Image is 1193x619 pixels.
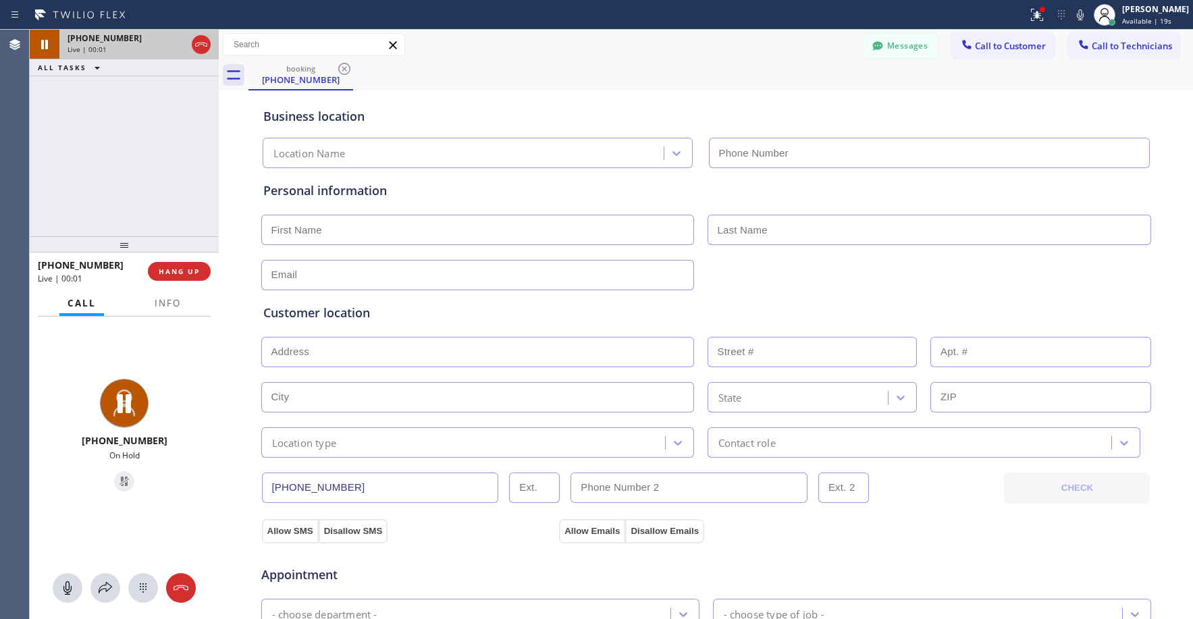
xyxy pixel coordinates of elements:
button: Disallow SMS [319,519,388,543]
input: City [261,382,694,412]
div: (727) 410-3605 [250,60,352,89]
span: Call to Technicians [1092,40,1172,52]
button: Call to Customer [951,33,1055,59]
span: Appointment [261,566,556,584]
div: [PERSON_NAME] [1122,3,1189,15]
div: Location Name [273,146,346,161]
button: Messages [864,33,938,59]
input: Phone Number [262,473,499,503]
div: Contact role [718,435,776,450]
button: Call to Technicians [1068,33,1179,59]
span: [PHONE_NUMBER] [68,32,142,44]
button: Allow SMS [262,519,319,543]
span: Call [68,297,96,309]
button: Open directory [90,573,120,603]
span: Available | 19s [1122,16,1171,26]
div: State [718,389,742,405]
button: ALL TASKS [30,59,113,76]
input: First Name [261,215,694,245]
button: Unhold Customer [114,471,134,491]
span: Call to Customer [975,40,1046,52]
span: [PHONE_NUMBER] [82,434,167,447]
span: Live | 00:01 [38,273,82,284]
div: Personal information [263,182,1149,200]
input: Phone Number [709,138,1150,168]
button: Open dialpad [128,573,158,603]
span: Info [155,297,181,309]
button: Hang up [166,573,196,603]
span: On Hold [109,450,140,461]
button: Call [59,290,104,317]
input: Search [223,34,404,55]
input: ZIP [930,382,1151,412]
button: Mute [1071,5,1090,24]
input: Email [261,260,694,290]
div: booking [250,63,352,74]
button: Disallow Emails [625,519,704,543]
div: Customer location [263,304,1149,322]
span: ALL TASKS [38,63,86,72]
input: Phone Number 2 [571,473,807,503]
button: Hang up [192,35,211,54]
span: [PHONE_NUMBER] [38,259,124,271]
button: Allow Emails [559,519,625,543]
input: Apt. # [930,337,1151,367]
input: Last Name [708,215,1151,245]
input: Ext. [509,473,560,503]
input: Address [261,337,694,367]
span: Live | 00:01 [68,45,107,54]
div: Location type [272,435,337,450]
button: HANG UP [148,262,211,281]
button: Mute [53,573,82,603]
button: CHECK [1004,473,1150,504]
input: Ext. 2 [818,473,869,503]
div: [PHONE_NUMBER] [250,74,352,86]
button: Info [147,290,189,317]
div: Business location [263,107,1149,126]
span: HANG UP [159,267,200,276]
input: Street # [708,337,918,367]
